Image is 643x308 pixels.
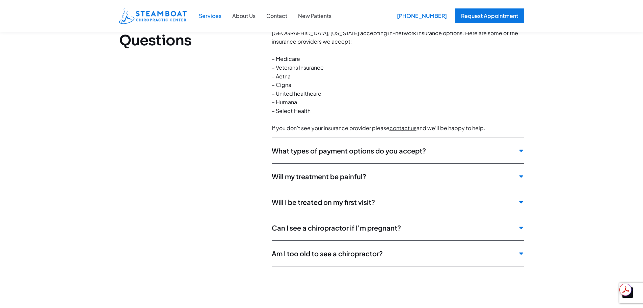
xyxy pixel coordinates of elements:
[293,11,337,20] a: New Patients
[272,198,515,206] span: Will I be treated on my first visit?
[272,223,515,232] span: Can I see a chiropractor if I’m pregnant?
[227,11,261,20] a: About Us
[272,172,515,181] span: Will my treatment be painful?
[272,249,515,258] span: Am I too old to see a chiropractor?
[119,8,187,24] img: Steamboat Chiropractic Center
[193,8,337,24] nav: Site Navigation
[272,20,524,138] p: Yes as of [DATE] Steamboat [MEDICAL_DATA] Center is the only chiropractor in [GEOGRAPHIC_DATA], [...
[390,124,417,132] a: contact us
[193,11,227,20] a: Services
[392,8,448,23] a: [PHONE_NUMBER]
[272,146,515,155] span: What types of payment options do you accept?
[455,8,524,23] a: Request Appointment
[392,8,452,23] div: [PHONE_NUMBER]
[261,11,293,20] a: Contact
